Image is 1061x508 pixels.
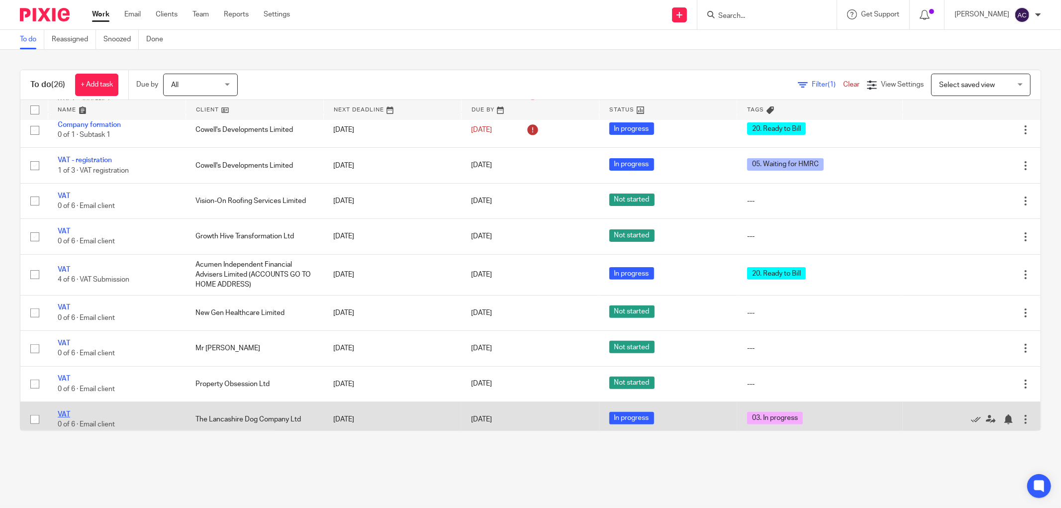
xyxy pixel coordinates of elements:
span: [DATE] [471,271,492,278]
span: (1) [828,81,836,88]
td: [DATE] [323,254,461,295]
div: --- [747,379,893,389]
span: 0 of 6 · Email client [58,203,115,209]
span: [DATE] [471,233,492,240]
td: [DATE] [323,219,461,254]
span: 20. Ready to Bill [747,267,806,280]
span: (26) [51,81,65,89]
span: Filter [812,81,843,88]
span: 0 of 6 · Email client [58,421,115,428]
a: VAT [58,375,70,382]
td: Vision-On Roofing Services Limited [186,183,323,218]
a: + Add task [75,74,118,96]
p: [PERSON_NAME] [955,9,1009,19]
a: Reassigned [52,30,96,49]
span: 0 of 6 · Email client [58,238,115,245]
td: [DATE] [323,295,461,330]
a: Email [124,9,141,19]
span: All [171,82,179,89]
a: VAT [58,340,70,347]
td: Growth Hive Transformation Ltd [186,219,323,254]
a: Mark as done [971,414,986,424]
span: 03. In progress [747,412,803,424]
span: Not started [609,229,655,242]
div: --- [747,343,893,353]
td: [DATE] [323,112,461,148]
td: [DATE] [323,331,461,366]
span: In progress [609,412,654,424]
img: Pixie [20,8,70,21]
td: Mr [PERSON_NAME] [186,331,323,366]
span: 20. Ready to Bill [747,122,806,135]
span: In progress [609,158,654,171]
td: [DATE] [323,402,461,437]
a: VAT [58,304,70,311]
span: [DATE] [471,162,492,169]
a: Team [193,9,209,19]
span: 0 of 6 · Email client [58,314,115,321]
a: VAT [58,411,70,418]
td: Cowell's Developments Limited [186,148,323,183]
a: Snoozed [103,30,139,49]
span: Not started [609,194,655,206]
span: 0 of 6 · Email client [58,386,115,393]
td: Property Obsession Ltd [186,366,323,402]
a: VAT [58,193,70,200]
span: [DATE] [471,416,492,423]
span: Select saved view [939,82,995,89]
div: --- [747,308,893,318]
h1: To do [30,80,65,90]
td: The Lancashire Dog Company Ltd [186,402,323,437]
td: [DATE] [323,148,461,183]
span: [DATE] [471,345,492,352]
span: 1 of 3 · VAT registration [58,167,129,174]
span: [DATE] [471,126,492,133]
a: To do [20,30,44,49]
div: --- [747,196,893,206]
td: Acumen Independent Financial Advisers Limited (ACCOUNTS GO TO HOME ADDRESS) [186,254,323,295]
td: [DATE] [323,366,461,402]
td: [DATE] [323,183,461,218]
td: New Gen Healthcare Limited [186,295,323,330]
span: 4 of 6 · VAT Submission [58,276,129,283]
span: [DATE] [471,381,492,388]
span: Tags [747,107,764,112]
img: svg%3E [1014,7,1030,23]
a: Settings [264,9,290,19]
div: --- [747,231,893,241]
span: 0 of 1 · Subtask 1 [58,131,110,138]
a: Company formation [58,121,121,128]
span: Not started [609,377,655,389]
a: Clear [843,81,860,88]
span: [DATE] [471,198,492,204]
span: Get Support [861,11,899,18]
span: Not started [609,305,655,318]
span: In progress [609,122,654,135]
input: Search [717,12,807,21]
span: In progress [609,267,654,280]
a: VAT [58,228,70,235]
p: Due by [136,80,158,90]
span: 0 of 6 · Email client [58,350,115,357]
span: [DATE] [471,309,492,316]
a: Clients [156,9,178,19]
a: VAT - registration [58,157,112,164]
td: Cowell's Developments Limited [186,112,323,148]
a: Reports [224,9,249,19]
span: 05. Waiting for HMRC [747,158,824,171]
a: Done [146,30,171,49]
span: View Settings [881,81,924,88]
a: Work [92,9,109,19]
a: VAT [58,266,70,273]
span: Not started [609,341,655,353]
